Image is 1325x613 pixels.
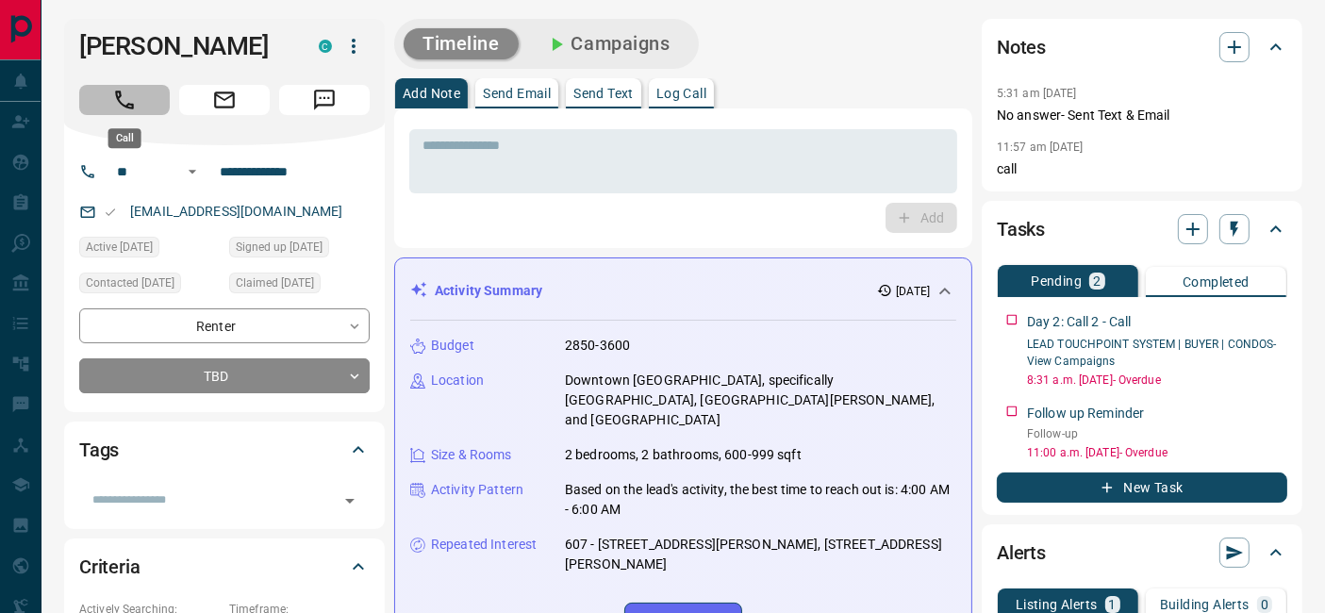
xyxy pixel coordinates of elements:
div: Sat Jul 19 2025 [79,273,220,299]
div: Fri Jul 18 2025 [79,237,220,263]
div: Wed Jun 11 2025 [229,273,370,299]
p: 5:31 am [DATE] [997,87,1077,100]
p: 0 [1261,598,1268,611]
span: Signed up [DATE] [236,238,323,257]
p: 8:31 a.m. [DATE] - Overdue [1027,372,1287,389]
p: Building Alerts [1160,598,1250,611]
p: No answer- Sent Text & Email [997,106,1287,125]
svg: Email Valid [104,206,117,219]
button: Timeline [404,28,519,59]
button: Open [181,160,204,183]
a: LEAD TOUCHPOINT SYSTEM | BUYER | CONDOS- View Campaigns [1027,338,1277,368]
p: Listing Alerts [1016,598,1098,611]
p: 11:00 a.m. [DATE] - Overdue [1027,444,1287,461]
p: Activity Summary [435,281,542,301]
div: Call [108,128,141,148]
p: 2 [1093,274,1101,288]
div: Tags [79,427,370,472]
button: New Task [997,472,1287,503]
p: Based on the lead's activity, the best time to reach out is: 4:00 AM - 6:00 AM [565,480,956,520]
p: Size & Rooms [431,445,512,465]
button: Open [337,488,363,514]
p: Completed [1183,275,1250,289]
div: Notes [997,25,1287,70]
div: condos.ca [319,40,332,53]
p: call [997,159,1287,179]
p: Budget [431,336,474,356]
h2: Tags [79,435,119,465]
p: Send Email [483,87,551,100]
p: Pending [1031,274,1082,288]
div: Renter [79,308,370,343]
p: Activity Pattern [431,480,523,500]
div: Alerts [997,530,1287,575]
div: Sat Jun 07 2025 [229,237,370,263]
p: Downtown [GEOGRAPHIC_DATA], specifically [GEOGRAPHIC_DATA], [GEOGRAPHIC_DATA][PERSON_NAME], and [... [565,371,956,430]
span: Claimed [DATE] [236,273,314,292]
div: Tasks [997,207,1287,252]
p: 607 - [STREET_ADDRESS][PERSON_NAME], [STREET_ADDRESS][PERSON_NAME] [565,535,956,574]
span: Active [DATE] [86,238,153,257]
div: TBD [79,358,370,393]
p: Location [431,371,484,390]
p: Follow up Reminder [1027,404,1144,423]
p: Add Note [403,87,460,100]
p: Repeated Interest [431,535,537,555]
p: 2 bedrooms, 2 bathrooms, 600-999 sqft [565,445,802,465]
p: 2850-3600 [565,336,630,356]
a: [EMAIL_ADDRESS][DOMAIN_NAME] [130,204,343,219]
h2: Alerts [997,538,1046,568]
p: Send Text [573,87,634,100]
div: Criteria [79,544,370,589]
h1: [PERSON_NAME] [79,31,290,61]
span: Message [279,85,370,115]
h2: Notes [997,32,1046,62]
p: Day 2: Call 2 - Call [1027,312,1132,332]
div: Activity Summary[DATE] [410,273,956,308]
p: [DATE] [896,283,930,300]
p: Log Call [656,87,706,100]
p: Follow-up [1027,425,1287,442]
p: 1 [1109,598,1117,611]
p: 11:57 am [DATE] [997,141,1084,154]
h2: Tasks [997,214,1045,244]
button: Campaigns [526,28,689,59]
h2: Criteria [79,552,141,582]
span: Email [179,85,270,115]
span: Contacted [DATE] [86,273,174,292]
span: Call [79,85,170,115]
